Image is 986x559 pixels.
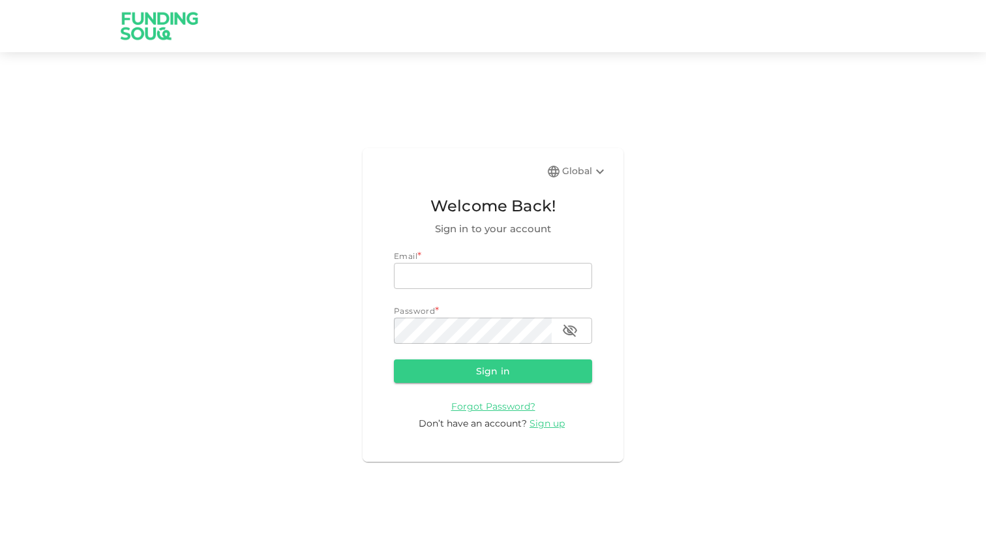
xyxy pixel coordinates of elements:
span: Password [394,306,435,316]
span: Sign in to your account [394,221,592,237]
span: Welcome Back! [394,194,592,219]
input: email [394,263,592,289]
span: Sign up [530,417,565,429]
a: Forgot Password? [451,400,535,412]
button: Sign in [394,359,592,383]
span: Don’t have an account? [419,417,527,429]
div: Global [562,164,608,179]
span: Email [394,251,417,261]
input: password [394,318,552,344]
